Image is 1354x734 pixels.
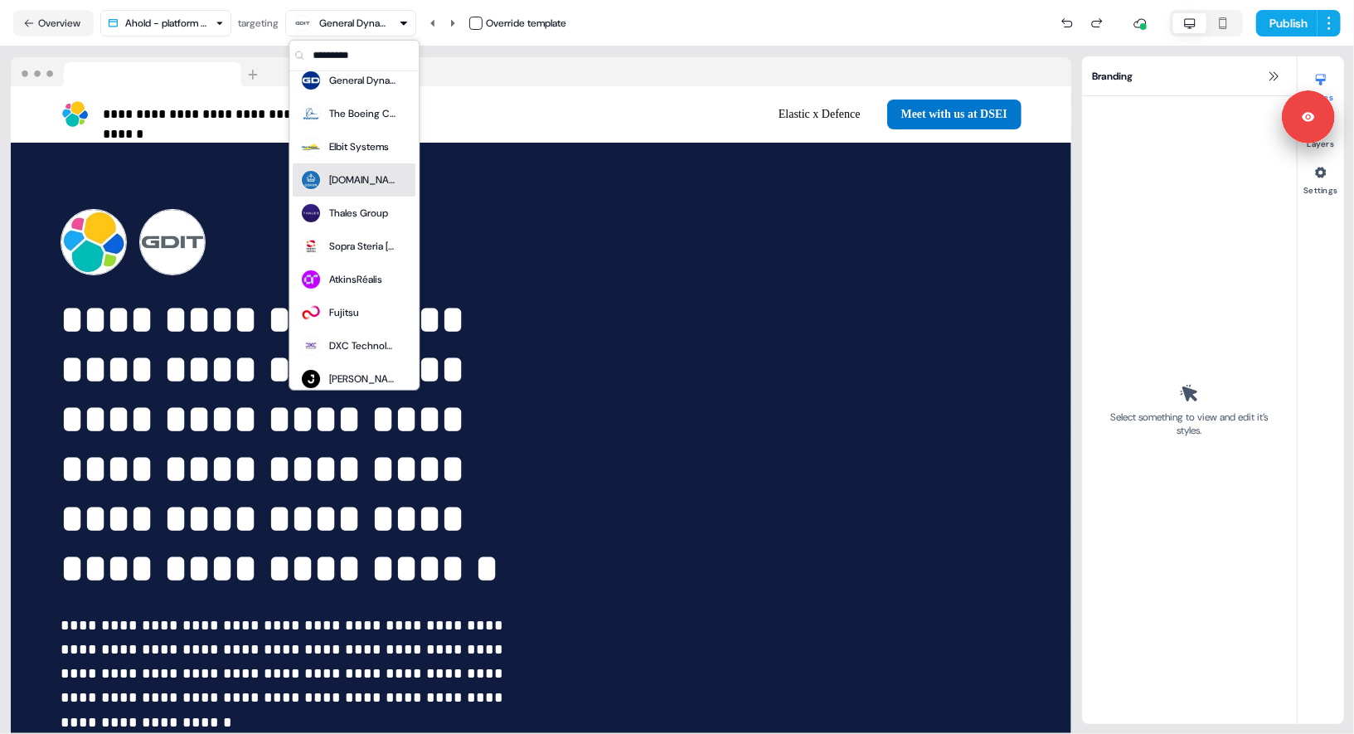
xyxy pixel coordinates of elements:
[11,57,265,87] img: Browser topbar
[329,271,382,288] div: AtkinsRéalis
[329,205,388,221] div: Thales Group
[329,172,396,188] div: [DOMAIN_NAME]
[13,10,94,36] button: Overview
[329,338,396,354] div: DXC Technology
[1298,66,1344,103] button: Styles
[887,100,1022,129] button: Meet with us at DSEI
[238,15,279,32] div: targeting
[285,10,416,36] button: General Dynamics Information Technology
[329,371,396,387] div: [PERSON_NAME]
[1105,411,1274,437] div: Select something to view and edit it’s styles.
[1082,56,1297,96] div: Branding
[125,15,209,32] div: Ahold - platform focus
[329,304,359,321] div: Fujitsu
[329,105,396,122] div: The Boeing Company
[329,72,396,89] div: General Dynamics
[329,238,396,255] div: Sopra Steria [GEOGRAPHIC_DATA]
[1298,159,1344,196] button: Settings
[1256,10,1318,36] button: Publish
[765,100,874,129] button: Elastic x Defence
[548,100,1022,129] div: Elastic x DefenceMeet with us at DSEI
[319,15,386,32] div: General Dynamics Information Technology
[486,15,566,32] div: Override template
[7,7,450,385] iframe: Global data mesh for public sector organizations
[329,139,389,155] div: Elbit Systems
